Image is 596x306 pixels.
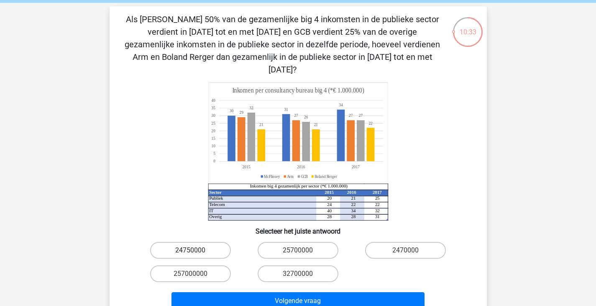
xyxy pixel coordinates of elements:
tspan: GCB [301,174,308,179]
div: 10:33 [452,16,483,37]
tspan: 20 [327,195,332,201]
tspan: 29 [239,110,243,115]
tspan: 2015 [325,190,334,195]
tspan: 22 [351,202,356,207]
tspan: Telecom [209,202,225,207]
tspan: 22 [368,121,372,126]
tspan: 26 [304,115,308,120]
tspan: Boland Rerger [315,174,338,179]
tspan: 2121 [259,122,317,127]
tspan: 28 [327,214,332,219]
tspan: 32 [249,105,253,111]
tspan: 0 [213,159,215,164]
tspan: 25 [211,121,215,126]
label: 24750000 [150,242,231,259]
tspan: 10 [211,144,215,149]
tspan: 201520162017 [242,165,359,170]
tspan: 2016 [347,190,356,195]
tspan: 2727 [294,113,353,118]
tspan: 30 [229,108,233,113]
label: 25700000 [258,242,338,259]
tspan: 22 [375,202,379,207]
tspan: IT [209,208,214,213]
p: Als [PERSON_NAME] 50% van de gezamenlijke big 4 inkomsten in de publieke sector verdient in [DATE... [123,13,442,76]
tspan: Inkomen per consultancy bureau big 4 (*€ 1.000.000) [232,87,364,95]
tspan: 15 [211,136,215,141]
tspan: 25 [375,195,379,201]
tspan: McFlinsey [264,174,280,179]
tspan: Overig [209,214,222,219]
tspan: 31 [284,107,288,112]
tspan: 27 [358,113,363,118]
tspan: 40 [211,98,215,103]
tspan: 35 [211,105,215,111]
tspan: 40 [327,208,332,213]
tspan: Arm [287,174,294,179]
tspan: Sector [209,190,222,195]
label: 257000000 [150,265,231,282]
tspan: 32 [375,208,379,213]
tspan: 28 [351,214,356,219]
tspan: 20 [211,128,215,133]
tspan: 5 [213,151,215,156]
label: 2470000 [365,242,446,259]
tspan: Publiek [209,195,223,201]
tspan: 30 [211,113,215,118]
tspan: Inkomen big 4 gezamenlijk per sector (*€ 1.000.000) [250,183,348,189]
label: 32700000 [258,265,338,282]
tspan: 31 [375,214,379,219]
tspan: 2017 [372,190,381,195]
h6: Selecteer het juiste antwoord [123,221,473,235]
tspan: 34 [339,103,343,108]
tspan: 24 [327,202,332,207]
tspan: 34 [351,208,356,213]
tspan: 21 [351,195,356,201]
